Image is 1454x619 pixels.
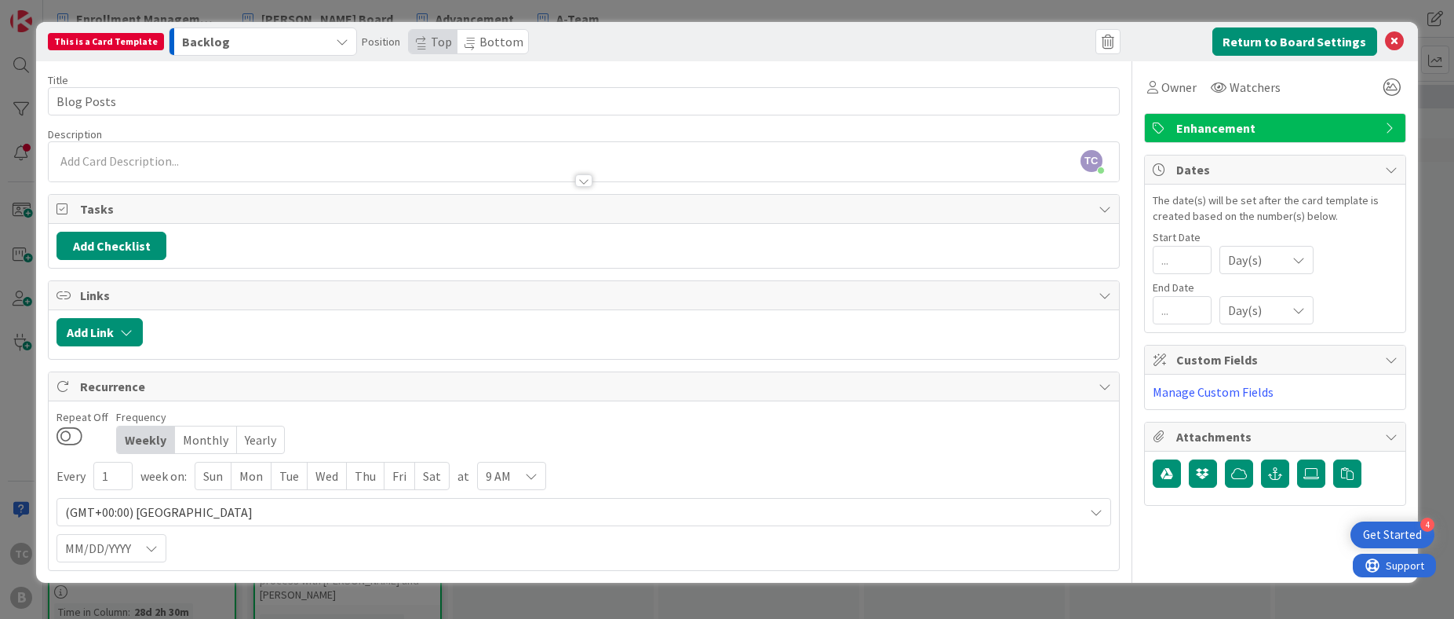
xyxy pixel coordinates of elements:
[486,465,511,487] span: 9 AM
[1176,427,1377,446] span: Attachments
[116,409,285,426] span: Frequency
[1161,78,1197,97] span: Owner
[308,463,347,489] div: Wed
[1212,27,1377,56] button: Return to Board Settings
[1153,296,1212,324] input: ...
[1176,119,1377,137] span: Enhancement
[175,427,237,453] div: Monthly
[80,286,1090,305] span: Links
[457,467,469,485] span: at
[347,463,384,489] div: Thu
[231,463,271,489] div: Mon
[117,427,175,453] div: Weekly
[415,463,449,489] div: Sat
[1176,350,1377,369] span: Custom Fields
[1153,246,1212,274] input: ...
[65,501,1075,523] span: (GMT+00:00) [GEOGRAPHIC_DATA]
[48,127,102,141] span: Description
[1350,522,1434,548] div: Open Get Started checklist, remaining modules: 4
[1230,78,1281,97] span: Watchers
[80,200,1090,218] span: Tasks
[1153,232,1201,243] span: Start Date
[1420,518,1434,532] div: 4
[48,33,164,50] div: This is a Card Template
[140,467,187,485] span: week on:
[33,2,71,21] span: Support
[1363,527,1422,543] div: Get Started
[1153,384,1274,400] a: Manage Custom Fields
[56,467,86,485] span: Every
[56,409,108,426] div: Repeat Off
[431,34,452,49] span: Top
[1080,150,1102,172] span: TC
[56,318,143,346] button: Add Link
[1228,249,1278,271] span: Day(s)
[169,27,357,56] button: Backlog
[479,34,523,49] span: Bottom
[384,463,415,489] div: Fri
[195,463,231,489] div: Sun
[1228,299,1278,321] span: Day(s)
[1176,160,1377,179] span: Dates
[1153,192,1398,224] div: The date(s) will be set after the card template is created based on the number(s) below.
[182,31,230,52] span: Backlog
[271,463,308,489] div: Tue
[80,377,1090,396] span: Recurrence
[56,232,166,260] button: Add Checklist
[1153,282,1194,293] span: End Date
[237,427,284,453] div: Yearly
[48,73,68,87] label: Title
[48,87,1119,115] input: type card name here...
[362,35,400,48] span: Position
[65,537,131,559] span: MM/DD/YYYY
